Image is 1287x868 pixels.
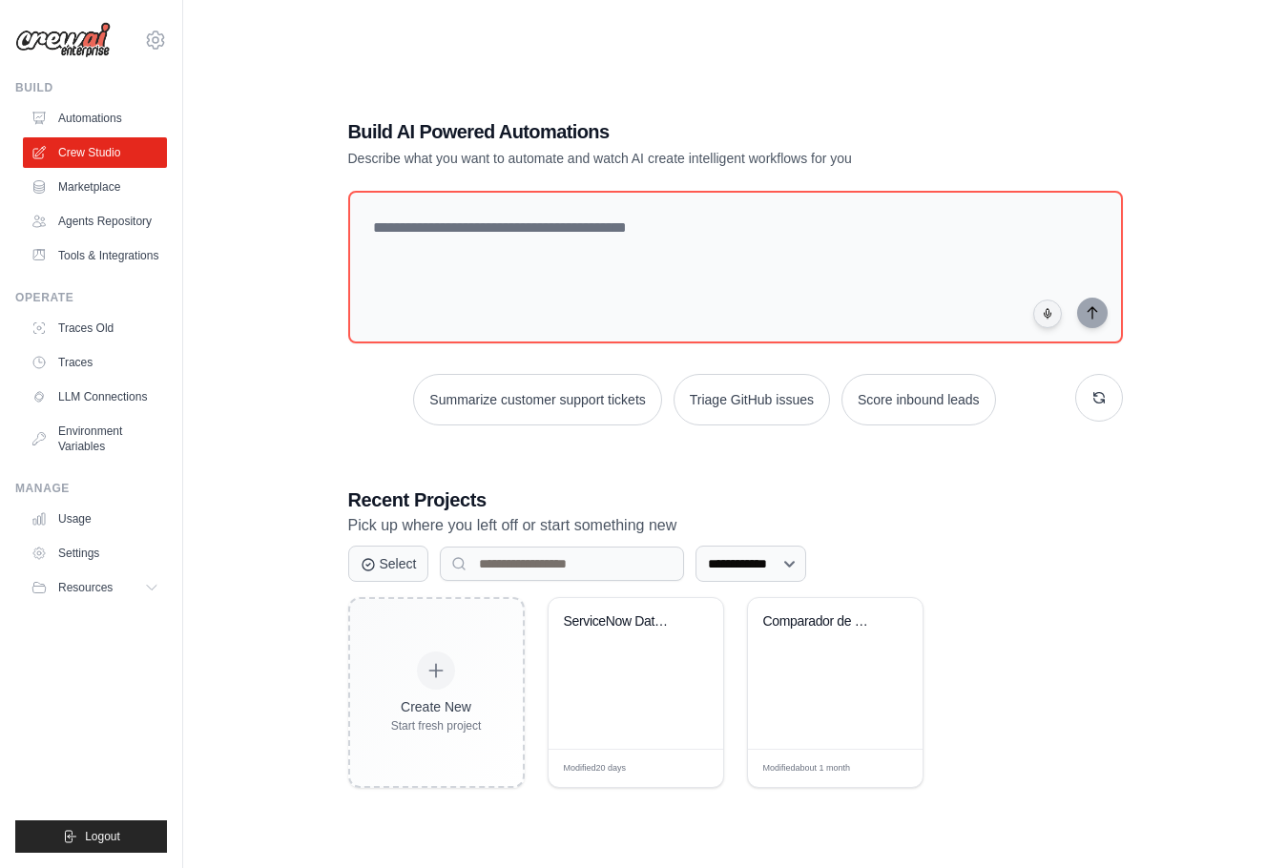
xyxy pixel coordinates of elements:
[348,149,989,168] p: Describe what you want to automate and watch AI create intelligent workflows for you
[391,697,482,716] div: Create New
[23,538,167,568] a: Settings
[15,820,167,853] button: Logout
[58,580,113,595] span: Resources
[763,762,851,775] span: Modified about 1 month
[23,103,167,134] a: Automations
[15,481,167,496] div: Manage
[15,290,167,305] div: Operate
[413,374,661,425] button: Summarize customer support tickets
[85,829,120,844] span: Logout
[23,572,167,603] button: Resources
[391,718,482,734] div: Start fresh project
[23,382,167,412] a: LLM Connections
[348,486,1123,513] h3: Recent Projects
[763,613,879,630] div: Comparador de Custos Multi-Cloud
[23,206,167,237] a: Agents Repository
[564,762,627,775] span: Modified 20 days
[1075,374,1123,422] button: Get new suggestions
[15,80,167,95] div: Build
[23,172,167,202] a: Marketplace
[23,416,167,462] a: Environment Variables
[674,374,830,425] button: Triage GitHub issues
[15,22,111,58] img: Logo
[23,313,167,343] a: Traces Old
[348,546,429,582] button: Select
[348,118,989,145] h1: Build AI Powered Automations
[23,504,167,534] a: Usage
[348,513,1123,538] p: Pick up where you left off or start something new
[841,374,996,425] button: Score inbound leads
[23,347,167,378] a: Traces
[677,761,694,775] span: Edit
[23,137,167,168] a: Crew Studio
[564,613,679,630] div: ServiceNow Data Extractor
[23,240,167,271] a: Tools & Integrations
[877,761,893,775] span: Edit
[1033,300,1062,328] button: Click to speak your automation idea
